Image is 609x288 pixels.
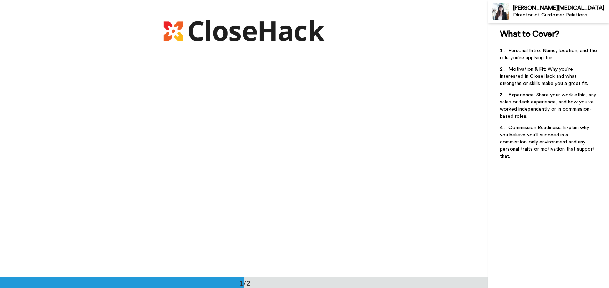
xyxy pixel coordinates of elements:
span: What to Cover? [500,30,559,39]
div: 1/2 [228,278,262,288]
span: Motivation & Fit: Why you're interested in CloseHack and what strengths or skills make you a grea... [500,67,588,86]
span: Experience: Share your work ethic, any sales or tech experience, and how you’ve worked independen... [500,92,598,119]
span: Personal Intro: Name, location, and the role you're applying for. [500,48,598,60]
img: Profile Image [492,3,509,20]
div: Director of Customer Relations [513,12,609,18]
span: Commission Readiness: Explain why you believe you'll succeed in a commission-only environment and... [500,125,596,159]
div: [PERSON_NAME][MEDICAL_DATA] [513,5,609,11]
